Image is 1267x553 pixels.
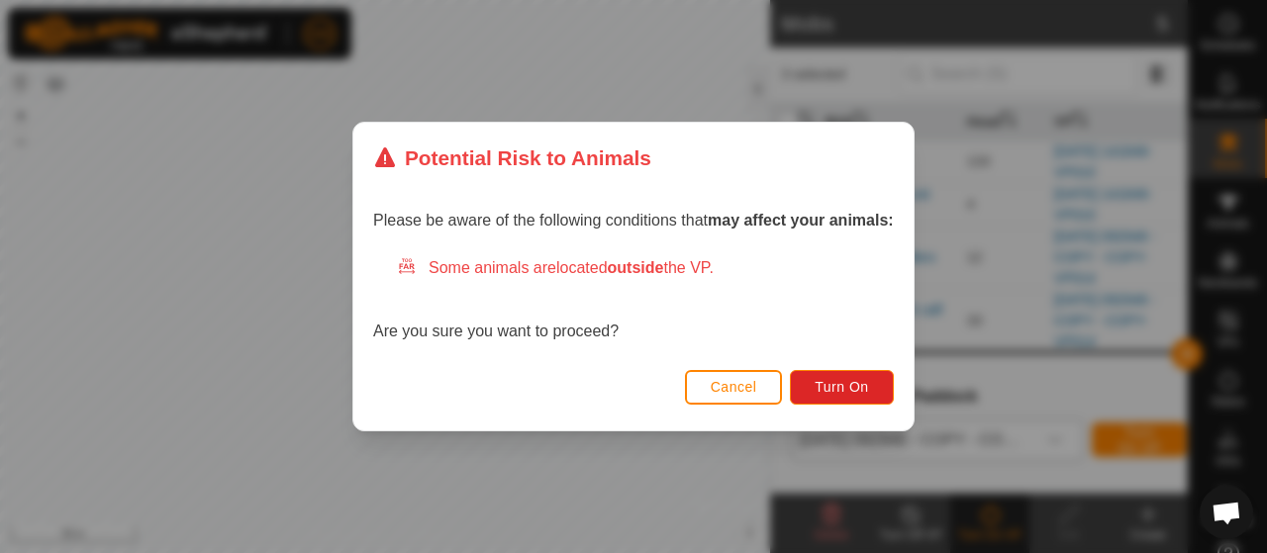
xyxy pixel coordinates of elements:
span: Cancel [711,379,757,395]
span: Please be aware of the following conditions that [373,212,894,229]
div: Are you sure you want to proceed? [373,256,894,343]
div: Potential Risk to Animals [373,142,651,173]
button: Cancel [685,370,783,405]
span: located the VP. [556,259,714,276]
span: Turn On [816,379,869,395]
button: Turn On [791,370,894,405]
strong: outside [608,259,664,276]
strong: may affect your animals: [708,212,894,229]
div: Open chat [1200,486,1253,539]
div: Some animals are [397,256,894,280]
